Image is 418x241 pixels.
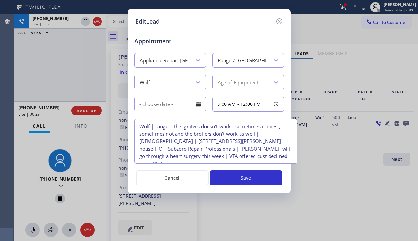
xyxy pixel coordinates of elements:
div: Range / [GEOGRAPHIC_DATA] [218,57,271,64]
span: 12:00 PM [240,101,261,107]
button: Cancel [136,170,209,185]
span: Appointment [134,37,183,46]
input: - choose date - [134,97,206,111]
span: 9:00 AM [218,101,236,107]
span: - [237,101,239,107]
textarea: Wolf | range | the igniters doesn't work - sometimes it does ; sometimes not and the broilers don... [134,119,297,164]
div: Age of Equipment [218,79,259,86]
button: Save [210,170,282,185]
div: Appliance Repair [GEOGRAPHIC_DATA] [140,57,193,64]
h5: EditLead [135,17,160,26]
div: Wolf [140,79,150,86]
